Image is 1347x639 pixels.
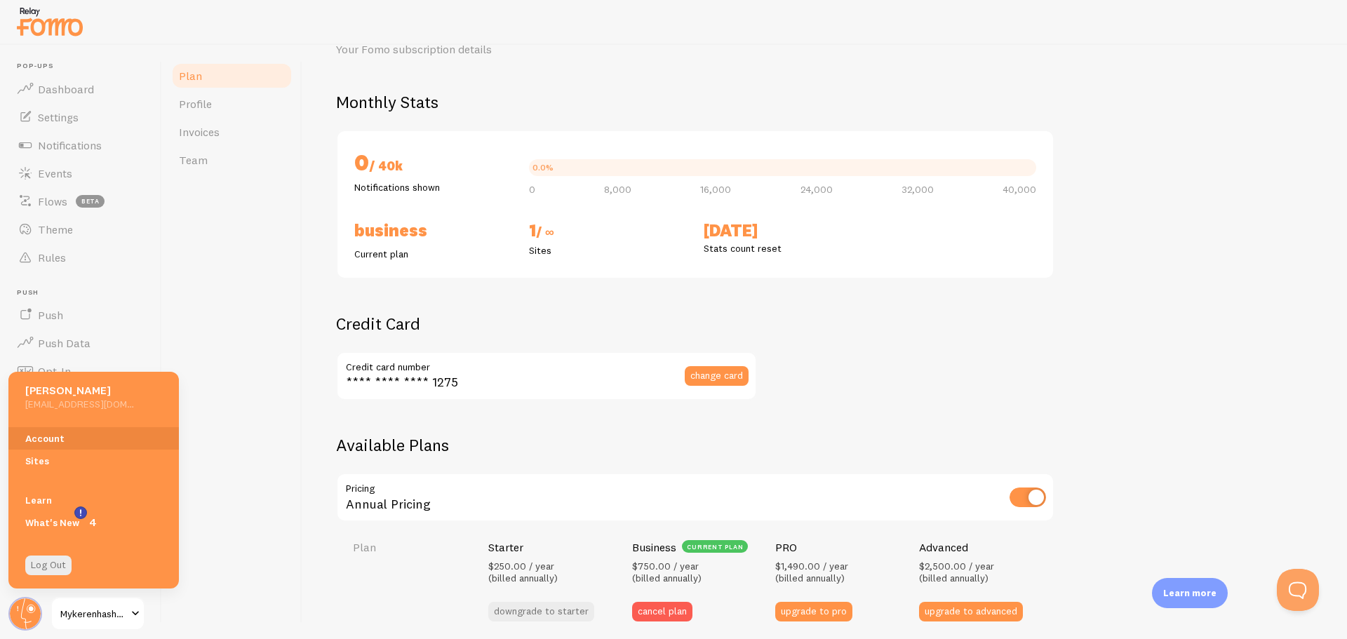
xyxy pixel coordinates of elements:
[336,41,673,58] p: Your Fomo subscription details
[632,560,702,585] span: $750.00 / year (billed annually)
[8,131,153,159] a: Notifications
[354,180,512,194] p: Notifications shown
[76,195,105,208] span: beta
[690,370,743,380] span: change card
[529,184,535,194] span: 0
[369,158,403,174] span: / 40k
[25,556,72,575] a: Log Out
[8,427,179,450] a: Account
[179,69,202,83] span: Plan
[632,540,676,555] h4: Business
[170,62,293,90] a: Plan
[38,194,67,208] span: Flows
[179,125,220,139] span: Invoices
[488,560,558,585] span: $250.00 / year (billed annually)
[8,159,153,187] a: Events
[17,62,153,71] span: Pop-ups
[704,241,862,255] p: Stats count reset
[38,250,66,264] span: Rules
[336,91,1313,113] h2: Monthly Stats
[353,540,471,555] h4: Plan
[38,308,63,322] span: Push
[1152,578,1228,608] div: Learn more
[336,351,757,375] label: Credit card number
[38,364,71,378] span: Opt-In
[17,288,153,297] span: Push
[919,560,994,585] span: $2,500.00 / year (billed annually)
[38,82,94,96] span: Dashboard
[604,184,631,194] span: 8,000
[632,602,692,621] button: cancel plan
[336,434,1313,456] h2: Available Plans
[700,184,731,194] span: 16,000
[25,383,134,398] h5: [PERSON_NAME]
[179,97,212,111] span: Profile
[919,540,968,555] h4: Advanced
[536,224,554,240] span: / ∞
[488,540,523,555] h4: Starter
[775,560,848,585] span: $1,490.00 / year (billed annually)
[529,243,687,257] p: Sites
[38,336,91,350] span: Push Data
[532,163,554,172] div: 0.0%
[38,110,79,124] span: Settings
[704,220,862,241] h2: [DATE]
[170,118,293,146] a: Invoices
[8,489,179,511] a: Learn
[51,597,145,631] a: Mykerenhashana
[488,602,594,621] button: downgrade to starter
[682,540,749,553] div: current plan
[685,366,749,386] button: change card
[8,329,153,357] a: Push Data
[38,222,73,236] span: Theme
[86,516,100,530] span: 4
[170,146,293,174] a: Team
[8,357,153,385] a: Opt-In
[800,184,833,194] span: 24,000
[179,153,208,167] span: Team
[170,90,293,118] a: Profile
[8,301,153,329] a: Push
[8,215,153,243] a: Theme
[919,602,1023,621] button: upgrade to advanced
[25,398,134,410] h5: [EMAIL_ADDRESS][DOMAIN_NAME]
[38,166,72,180] span: Events
[775,602,852,621] button: upgrade to pro
[1163,586,1217,600] p: Learn more
[8,243,153,271] a: Rules
[8,450,179,472] a: Sites
[15,4,85,39] img: fomo-relay-logo-orange.svg
[354,247,512,261] p: Current plan
[8,75,153,103] a: Dashboard
[902,184,934,194] span: 32,000
[60,605,127,622] span: Mykerenhashana
[74,506,87,519] svg: <p>Watch New Feature Tutorials!</p>
[1003,184,1036,194] span: 40,000
[1277,569,1319,611] iframe: Help Scout Beacon - Open
[354,220,512,241] h2: Business
[38,138,102,152] span: Notifications
[8,103,153,131] a: Settings
[8,187,153,215] a: Flows beta
[775,540,797,555] h4: PRO
[336,313,757,335] h2: Credit Card
[8,511,179,534] a: What's New
[336,473,1054,524] div: Annual Pricing
[529,220,687,243] h2: 1
[354,148,512,180] h2: 0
